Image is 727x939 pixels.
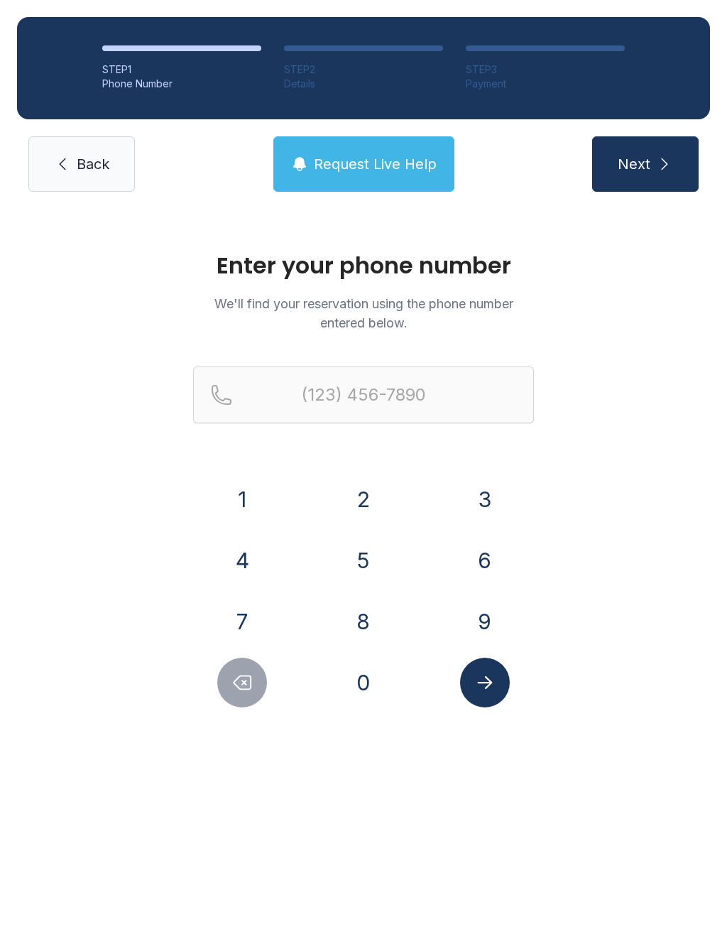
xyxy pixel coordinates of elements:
[102,63,261,77] div: STEP 1
[193,367,534,423] input: Reservation phone number
[460,536,510,585] button: 6
[466,77,625,91] div: Payment
[460,474,510,524] button: 3
[193,254,534,277] h1: Enter your phone number
[339,658,388,707] button: 0
[102,77,261,91] div: Phone Number
[460,597,510,646] button: 9
[466,63,625,77] div: STEP 3
[460,658,510,707] button: Submit lookup form
[339,474,388,524] button: 2
[284,77,443,91] div: Details
[339,536,388,585] button: 5
[314,154,437,174] span: Request Live Help
[217,536,267,585] button: 4
[217,474,267,524] button: 1
[77,154,109,174] span: Back
[339,597,388,646] button: 8
[284,63,443,77] div: STEP 2
[618,154,650,174] span: Next
[217,658,267,707] button: Delete number
[193,294,534,332] p: We'll find your reservation using the phone number entered below.
[217,597,267,646] button: 7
